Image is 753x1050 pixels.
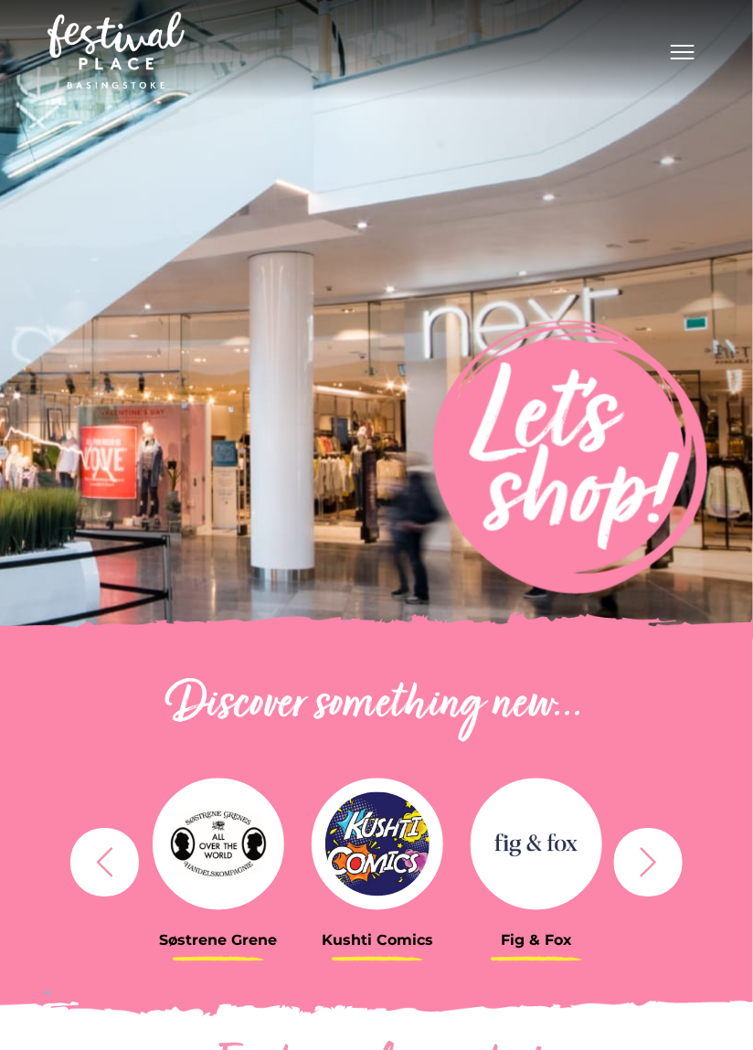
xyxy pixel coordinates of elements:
h3: Kushti Comics [312,932,443,949]
h2: Discover something new... [61,676,692,735]
a: Fig & Fox [471,771,602,949]
h3: Søstrene Grene [153,932,284,949]
img: Festival Place Logo [48,12,185,89]
a: Søstrene Grene [153,771,284,949]
button: Toggle navigation [660,37,705,63]
h3: Fig & Fox [471,932,602,949]
a: Kushti Comics [312,771,443,949]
